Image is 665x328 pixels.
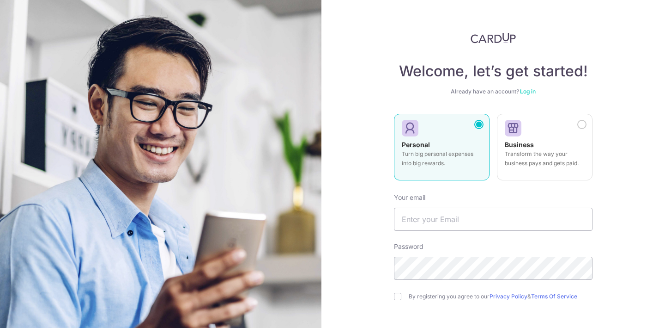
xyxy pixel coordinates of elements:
[531,293,577,300] a: Terms Of Service
[402,141,430,149] strong: Personal
[409,293,592,300] label: By registering you agree to our &
[394,242,423,251] label: Password
[394,193,425,202] label: Your email
[394,88,592,95] div: Already have an account?
[394,62,592,80] h4: Welcome, let’s get started!
[402,149,482,168] p: Turn big personal expenses into big rewards.
[394,208,592,231] input: Enter your Email
[394,114,490,186] a: Personal Turn big personal expenses into big rewards.
[471,32,516,43] img: CardUp Logo
[497,114,592,186] a: Business Transform the way your business pays and gets paid.
[520,88,536,95] a: Log in
[505,149,585,168] p: Transform the way your business pays and gets paid.
[490,293,527,300] a: Privacy Policy
[505,141,534,149] strong: Business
